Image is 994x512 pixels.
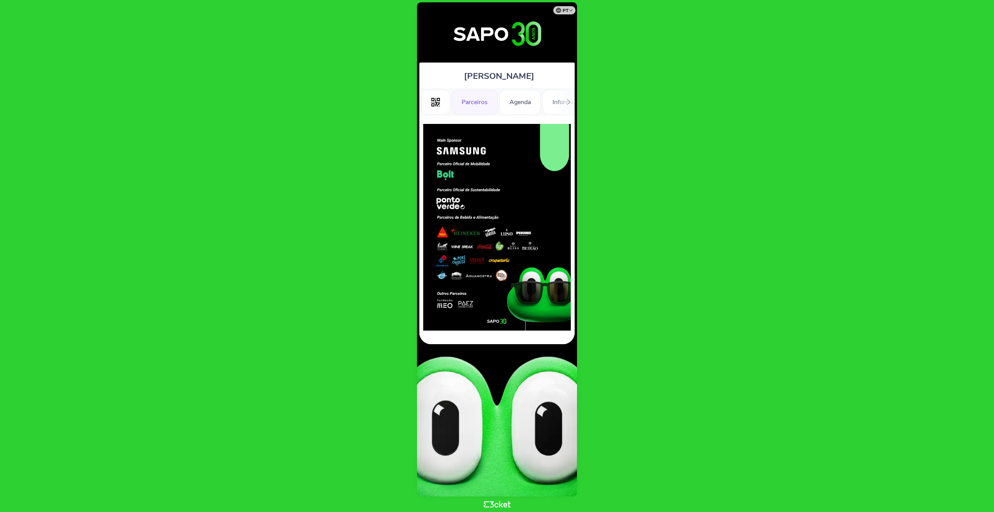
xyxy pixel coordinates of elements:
a: Parceiros [452,97,498,106]
a: Informações Adicionais [542,97,627,106]
span: [PERSON_NAME] [464,70,534,82]
img: 6a75a9e9a5b74e30ba707ef05f0d4841.webp [423,124,571,331]
a: Agenda [499,97,541,106]
div: Agenda [499,90,541,115]
div: Informações Adicionais [542,90,627,115]
div: Parceiros [452,90,498,115]
img: 30º Aniversário SAPO [424,10,570,59]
